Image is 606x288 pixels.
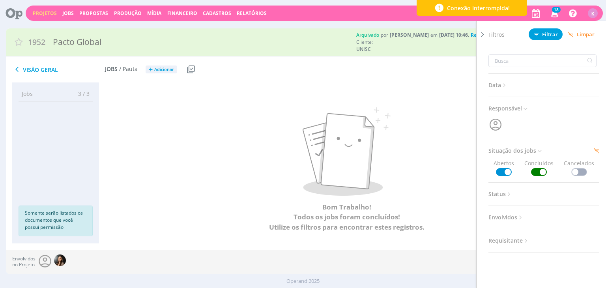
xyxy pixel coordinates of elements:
span: Responsável [488,103,529,114]
input: Busca [488,54,597,67]
span: Status [488,189,512,199]
span: Envolvidos [488,212,524,223]
span: Propostas [79,10,108,17]
span: Visão Geral [12,65,105,74]
img: B [54,254,66,266]
span: em [430,32,438,39]
span: Reabrir? [471,32,490,39]
span: / Pauta [119,66,138,73]
span: Cadastros [203,10,231,17]
div: K [588,8,598,18]
span: Jobs [105,66,118,73]
span: Arquivado [356,32,379,39]
button: Relatórios [234,10,269,17]
img: Bom Trabalho! Todos os jobs foram concluídos! Utilize os filtros para encontrar estes registros. [303,107,391,196]
button: Propostas [77,10,110,17]
button: Projetos [30,10,59,17]
span: 3 / 3 [72,90,90,98]
span: 1952 [28,36,45,48]
span: Requisitante [488,236,529,246]
b: [DATE] 10:46 [439,32,468,39]
span: Jobs [22,90,33,98]
button: 18 [546,6,562,21]
button: Financeiro [165,10,200,17]
span: 18 [552,7,561,13]
a: Mídia [147,10,161,17]
div: Pacto Global [50,33,353,51]
a: Produção [114,10,142,17]
button: Cadastros [200,10,234,17]
div: Bom Trabalho! Todos os jobs foram concluídos! Utilize os filtros para encontrar estes registros. [116,202,577,232]
button: K [587,6,598,20]
div: Cliente: [356,39,497,53]
p: Somente serão listados os documentos que você possui permissão [25,209,86,231]
span: Situação dos jobs [488,146,543,156]
button: +Adicionar [146,65,177,74]
a: Jobs [62,10,74,17]
span: por [381,32,388,39]
a: Financeiro [167,10,197,17]
span: UNISC [356,46,415,53]
button: Jobs [60,10,76,17]
b: [PERSON_NAME] [390,32,429,39]
button: Produção [112,10,144,17]
span: Data [488,80,508,90]
span: + [149,65,153,74]
span: Adicionar [154,67,174,72]
div: . [356,32,497,39]
span: Envolvidos no Projeto [12,256,36,267]
span: Abertos [494,159,514,176]
span: Conexão interrompida! [447,4,510,12]
span: Cancelados [564,159,594,176]
span: Concluídos [524,159,554,176]
a: Projetos [33,10,57,17]
a: Relatórios [237,10,267,17]
button: Mídia [145,10,164,17]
